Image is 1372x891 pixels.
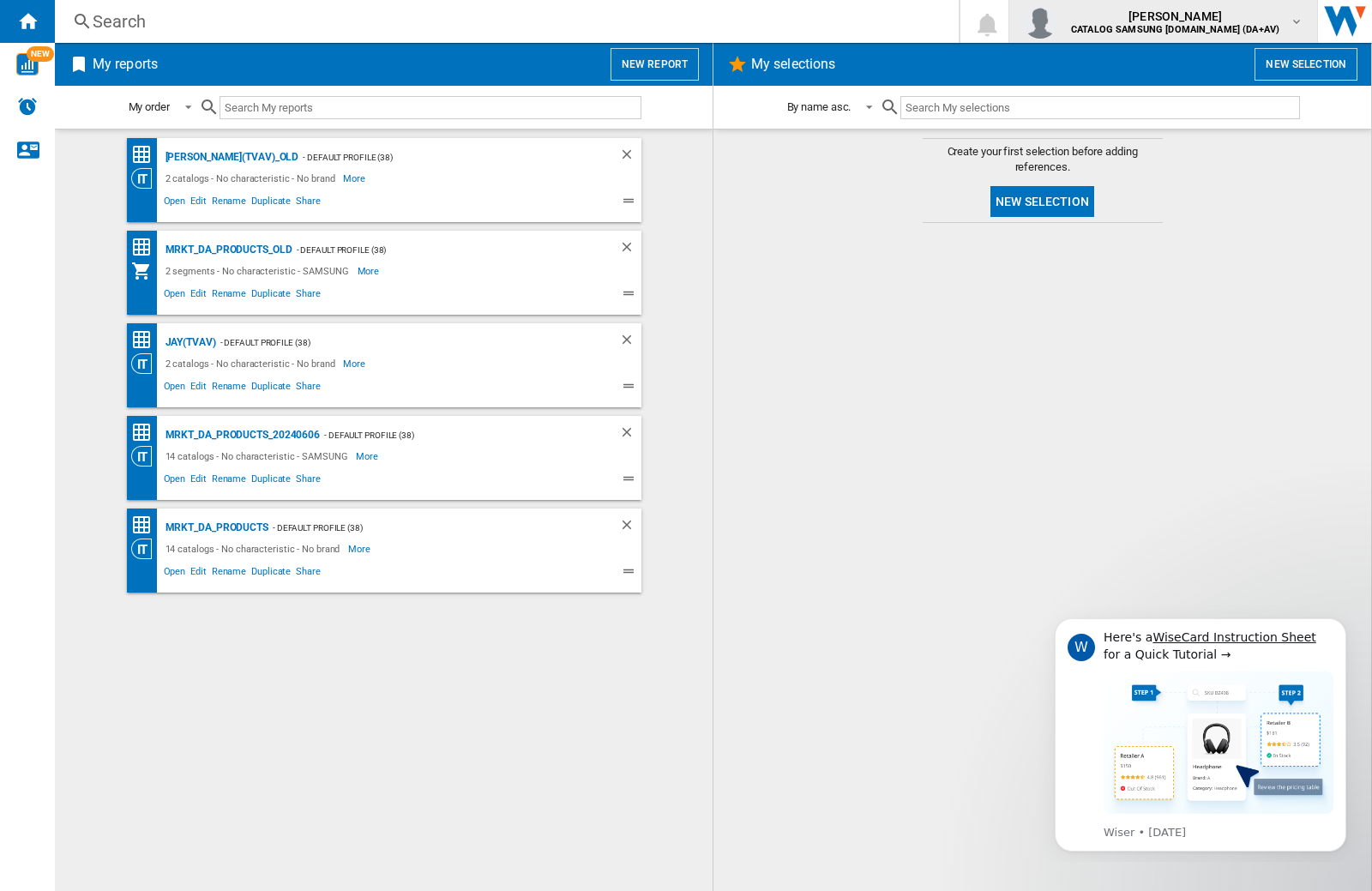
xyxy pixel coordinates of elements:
h2: My selections [748,48,839,81]
span: More [343,168,368,189]
div: Delete [619,424,641,446]
span: Duplicate [249,378,293,399]
span: Rename [209,563,249,584]
div: My Assortment [131,261,161,281]
span: Share [293,563,323,584]
div: - Default profile (38) [268,517,585,539]
div: Category View [131,446,161,467]
span: Open [161,471,189,491]
div: JAY(TVAV) [161,332,216,353]
span: Share [293,286,323,306]
div: [PERSON_NAME](TVAV)_old [161,147,299,168]
div: 2 catalogs - No characteristic - No brand [161,353,344,374]
div: Category View [131,168,161,189]
span: Open [161,378,189,399]
div: Category View [131,539,161,559]
div: - Default profile (38) [298,147,584,168]
span: Edit [188,563,209,584]
div: Delete [619,332,641,353]
img: alerts-logo.svg [17,96,38,117]
span: Edit [188,378,209,399]
button: New selection [1255,48,1357,81]
span: Edit [188,193,209,214]
input: Search My reports [220,96,641,119]
span: Share [293,378,323,399]
div: - Default profile (38) [292,239,585,261]
span: Edit [188,286,209,306]
div: By name asc. [787,100,851,113]
span: Rename [209,286,249,306]
span: Open [161,563,189,584]
h2: My reports [89,48,161,81]
iframe: Intercom notifications message [1029,603,1372,862]
span: Duplicate [249,563,293,584]
button: New selection [990,186,1094,217]
img: profile.jpg [1023,4,1057,39]
span: Open [161,286,189,306]
span: More [348,539,373,559]
div: My order [129,100,170,113]
div: 2 catalogs - No characteristic - No brand [161,168,344,189]
span: Edit [188,471,209,491]
div: 2 segments - No characteristic - SAMSUNG [161,261,358,281]
div: Price Matrix [131,329,161,351]
span: Rename [209,378,249,399]
div: Category View [131,353,161,374]
div: Price Matrix [131,515,161,536]
div: Delete [619,147,641,168]
input: Search My selections [900,96,1299,119]
div: Price Matrix [131,144,161,166]
img: wise-card.svg [16,53,39,75]
span: Share [293,471,323,491]
div: MRKT_DA_PRODUCTS [161,517,268,539]
span: Create your first selection before adding references. [923,144,1163,175]
div: 14 catalogs - No characteristic - SAMSUNG [161,446,357,467]
span: Open [161,193,189,214]
span: Rename [209,471,249,491]
b: CATALOG SAMSUNG [DOMAIN_NAME] (DA+AV) [1071,24,1279,35]
button: New report [611,48,699,81]
div: MRKT_DA_PRODUCTS_20240606 [161,424,321,446]
span: Share [293,193,323,214]
div: 14 catalogs - No characteristic - No brand [161,539,349,559]
span: Duplicate [249,193,293,214]
div: Search [93,9,914,33]
span: Duplicate [249,286,293,306]
div: - Default profile (38) [216,332,585,353]
div: Delete [619,239,641,261]
span: Rename [209,193,249,214]
div: - Default profile (38) [320,424,584,446]
div: Delete [619,517,641,539]
span: Duplicate [249,471,293,491]
span: More [343,353,368,374]
span: More [358,261,382,281]
div: MRKT_DA_PRODUCTS_OLD [161,239,292,261]
div: Price Matrix [131,237,161,258]
span: More [356,446,381,467]
span: [PERSON_NAME] [1071,8,1279,25]
span: NEW [27,46,54,62]
div: Price Matrix [131,422,161,443]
